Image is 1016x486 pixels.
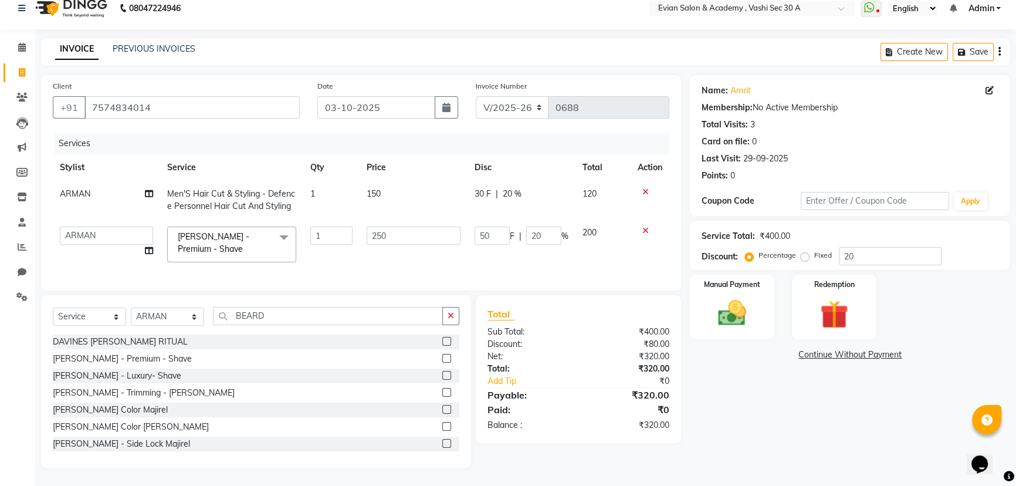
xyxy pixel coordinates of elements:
[578,363,678,375] div: ₹320.00
[702,230,755,242] div: Service Total:
[702,251,738,263] div: Discount:
[303,154,360,181] th: Qty
[692,349,1008,361] a: Continue Without Payment
[578,326,678,338] div: ₹400.00
[743,153,788,165] div: 29-09-2025
[814,279,855,290] label: Redemption
[582,227,597,238] span: 200
[702,102,753,114] div: Membership:
[702,119,748,131] div: Total Visits:
[487,308,514,320] span: Total
[360,154,468,181] th: Price
[752,136,757,148] div: 0
[510,230,514,242] span: F
[476,81,527,92] label: Invoice Number
[367,188,381,199] span: 150
[160,154,303,181] th: Service
[702,85,728,97] div: Name:
[479,363,578,375] div: Total:
[178,231,249,254] span: [PERSON_NAME] - Premium - Shave
[84,96,300,119] input: Search by Name/Mobile/Email/Code
[709,297,755,329] img: _cash.svg
[479,326,578,338] div: Sub Total:
[702,195,801,207] div: Coupon Code
[631,154,669,181] th: Action
[704,279,760,290] label: Manual Payment
[811,297,857,332] img: _gift.svg
[519,230,521,242] span: |
[750,119,755,131] div: 3
[479,419,578,431] div: Balance :
[243,244,248,254] a: x
[730,170,735,182] div: 0
[468,154,575,181] th: Disc
[53,387,235,399] div: [PERSON_NAME] - Trimming - [PERSON_NAME]
[880,43,948,61] button: Create New
[53,81,72,92] label: Client
[479,388,578,402] div: Payable:
[760,230,790,242] div: ₹400.00
[310,188,315,199] span: 1
[582,188,597,199] span: 120
[954,193,987,210] button: Apply
[702,170,728,182] div: Points:
[53,404,168,416] div: [PERSON_NAME] Color Majirel
[702,136,750,148] div: Card on file:
[54,133,678,154] div: Services
[479,350,578,363] div: Net:
[53,438,190,450] div: [PERSON_NAME] - Side Lock Majirel
[475,188,491,200] span: 30 F
[578,388,678,402] div: ₹320.00
[53,154,160,181] th: Stylist
[953,43,994,61] button: Save
[53,96,86,119] button: +91
[702,102,998,114] div: No Active Membership
[167,188,295,211] span: Men'S Hair Cut & Styling - Defence Personnel Hair Cut And Styling
[113,43,195,54] a: PREVIOUS INVOICES
[53,336,188,348] div: DAVINES [PERSON_NAME] RITUAL
[814,250,832,261] label: Fixed
[55,39,99,60] a: INVOICE
[561,230,568,242] span: %
[53,353,192,365] div: [PERSON_NAME] - Premium - Shave
[968,2,994,15] span: Admin
[53,421,209,433] div: [PERSON_NAME] Color [PERSON_NAME]
[503,188,521,200] span: 20 %
[53,370,181,382] div: [PERSON_NAME] - Luxury- Shave
[479,338,578,350] div: Discount:
[730,85,751,97] a: Amrit
[758,250,796,261] label: Percentage
[595,375,678,387] div: ₹0
[575,154,631,181] th: Total
[60,188,90,199] span: ARMAN
[479,403,578,417] div: Paid:
[801,192,949,210] input: Enter Offer / Coupon Code
[967,439,1004,474] iframe: chat widget
[479,375,595,387] a: Add Tip
[578,419,678,431] div: ₹320.00
[317,81,333,92] label: Date
[578,338,678,350] div: ₹80.00
[578,350,678,363] div: ₹320.00
[578,403,678,417] div: ₹0
[702,153,741,165] div: Last Visit:
[213,307,443,325] input: Search or Scan
[496,188,498,200] span: |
